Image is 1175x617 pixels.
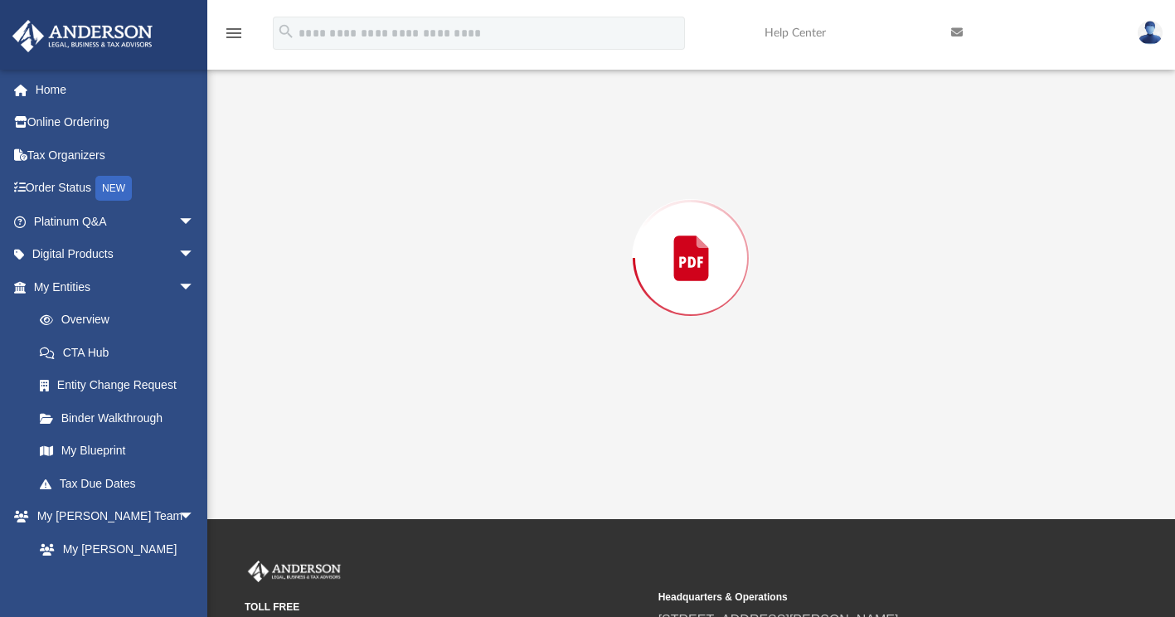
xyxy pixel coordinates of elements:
a: Platinum Q&Aarrow_drop_down [12,205,220,238]
span: arrow_drop_down [178,500,211,534]
a: Order StatusNEW [12,172,220,206]
a: Home [12,73,220,106]
i: menu [224,23,244,43]
a: Online Ordering [12,106,220,139]
div: Preview [255,1,1126,473]
img: User Pic [1138,21,1163,45]
a: My Entitiesarrow_drop_down [12,270,220,304]
span: arrow_drop_down [178,270,211,304]
a: Tax Due Dates [23,467,220,500]
img: Anderson Advisors Platinum Portal [245,561,344,582]
small: TOLL FREE [245,600,647,615]
span: arrow_drop_down [178,238,211,272]
i: search [277,22,295,41]
a: Digital Productsarrow_drop_down [12,238,220,271]
a: Overview [23,304,220,337]
a: My Blueprint [23,435,211,468]
a: Entity Change Request [23,369,220,402]
a: menu [224,32,244,43]
a: CTA Hub [23,336,220,369]
img: Anderson Advisors Platinum Portal [7,20,158,52]
div: NEW [95,176,132,201]
a: My [PERSON_NAME] Teamarrow_drop_down [12,500,211,533]
span: arrow_drop_down [178,205,211,239]
small: Headquarters & Operations [658,590,1061,605]
a: Tax Organizers [12,138,220,172]
a: My [PERSON_NAME] Team [23,532,203,585]
a: Binder Walkthrough [23,401,220,435]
